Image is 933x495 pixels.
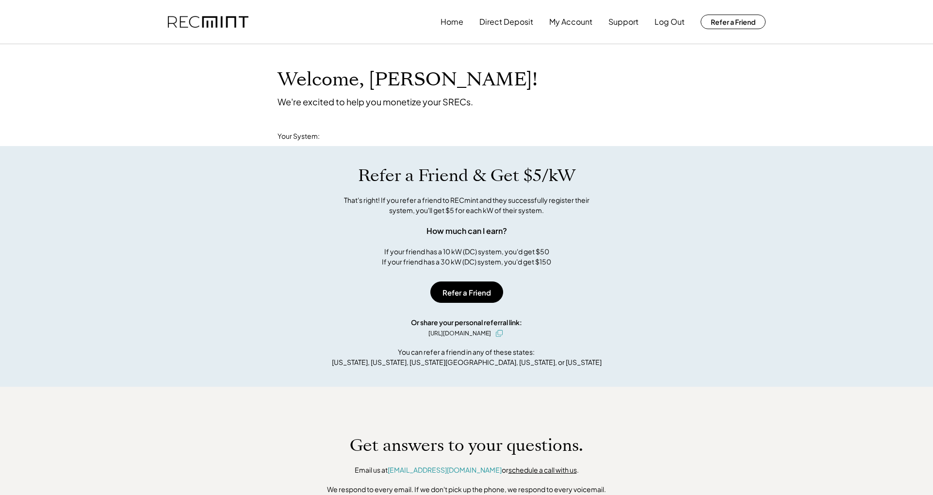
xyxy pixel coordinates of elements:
[411,317,522,328] div: Or share your personal referral link:
[493,328,505,339] button: click to copy
[608,12,638,32] button: Support
[332,347,602,367] div: You can refer a friend in any of these states: [US_STATE], [US_STATE], [US_STATE][GEOGRAPHIC_DATA...
[327,485,606,495] div: We respond to every email. If we don't pick up the phone, we respond to every voicemail.
[278,132,320,141] div: Your System:
[168,16,248,28] img: recmint-logotype%403x.png
[655,12,685,32] button: Log Out
[701,15,766,29] button: Refer a Friend
[358,165,575,186] h1: Refer a Friend & Get $5/kW
[441,12,463,32] button: Home
[549,12,592,32] button: My Account
[508,465,577,474] a: schedule a call with us
[428,329,491,338] div: [URL][DOMAIN_NAME]
[350,435,583,456] h1: Get answers to your questions.
[278,96,473,107] div: We're excited to help you monetize your SRECs.
[382,247,551,267] div: If your friend has a 10 kW (DC) system, you'd get $50 If your friend has a 30 kW (DC) system, you...
[278,68,538,91] h1: Welcome, [PERSON_NAME]!
[430,281,503,303] button: Refer a Friend
[479,12,533,32] button: Direct Deposit
[426,225,507,237] div: How much can I earn?
[388,465,502,474] a: [EMAIL_ADDRESS][DOMAIN_NAME]
[333,195,600,215] div: That's right! If you refer a friend to RECmint and they successfully register their system, you'l...
[355,465,579,475] div: Email us at or .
